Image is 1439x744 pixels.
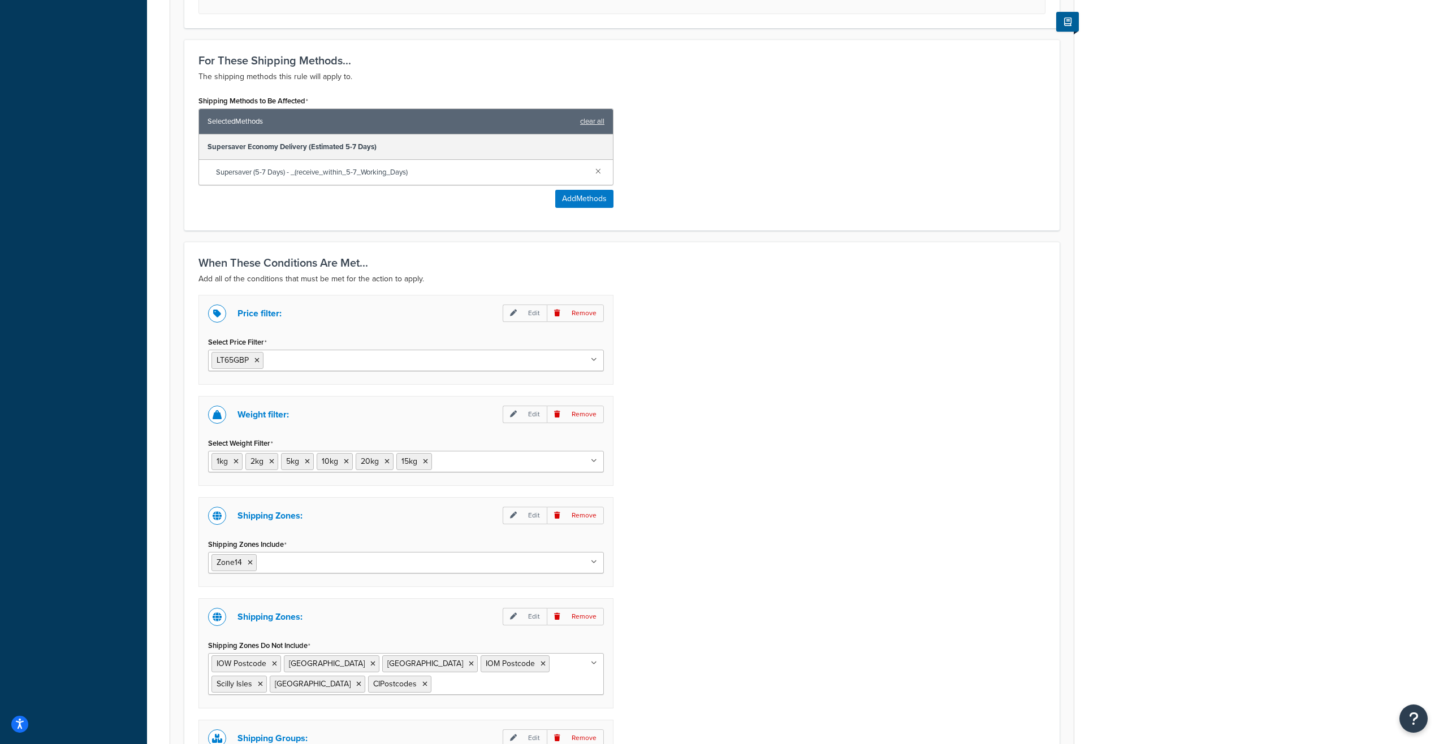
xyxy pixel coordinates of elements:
label: Shipping Zones Do Not Include [208,641,310,650]
span: Zone14 [217,556,242,568]
span: Supersaver (5-7 Days) - _(receive_within_5-7_Working_Days) [216,164,586,180]
span: [GEOGRAPHIC_DATA] [289,658,365,669]
label: Shipping Methods to Be Affected [198,97,308,106]
p: The shipping methods this rule will apply to. [198,70,1045,84]
span: 1kg [217,455,228,467]
span: [GEOGRAPHIC_DATA] [387,658,463,669]
p: Weight filter: [237,407,289,423]
p: Edit [503,406,547,423]
p: Remove [547,507,604,524]
h3: When These Conditions Are Met... [198,256,1045,269]
p: Price filter: [237,306,282,321]
label: Shipping Zones Include [208,540,287,549]
h3: For These Shipping Methods... [198,54,1045,67]
span: CIPostcodes [373,678,417,690]
p: Remove [547,304,604,322]
span: LT65GBP [217,354,249,366]
p: Remove [547,608,604,625]
span: 10kg [322,455,338,467]
label: Select Weight Filter [208,439,273,448]
p: Shipping Zones: [237,609,303,625]
div: Supersaver Economy Delivery (Estimated 5-7 Days) [199,134,613,160]
p: Remove [547,406,604,423]
span: Selected Methods [208,114,574,129]
span: [GEOGRAPHIC_DATA] [275,678,351,690]
span: 5kg [286,455,299,467]
span: 2kg [250,455,263,467]
p: Edit [503,304,547,322]
p: Edit [503,507,547,524]
span: Scilly Isles [217,678,252,690]
span: 15kg [401,455,417,467]
p: Shipping Zones: [237,508,303,524]
p: Add all of the conditions that must be met for the action to apply. [198,272,1045,286]
p: Edit [503,608,547,625]
button: AddMethods [555,190,613,208]
button: Show Help Docs [1056,12,1079,32]
span: IOW Postcode [217,658,266,669]
button: Open Resource Center [1399,704,1428,733]
label: Select Price Filter [208,338,267,347]
span: IOM Postcode [486,658,535,669]
span: 20kg [361,455,379,467]
a: clear all [580,114,604,129]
